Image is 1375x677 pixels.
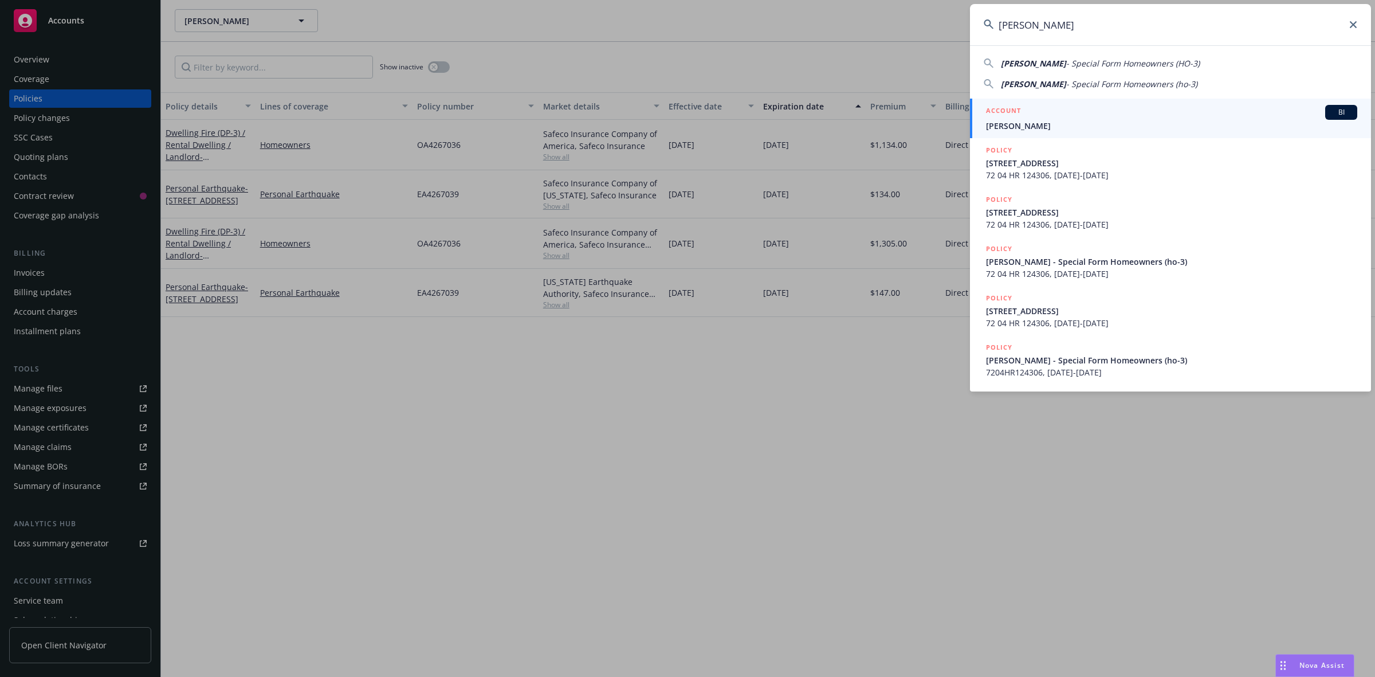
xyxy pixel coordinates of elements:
span: [PERSON_NAME] - Special Form Homeowners (ho-3) [986,354,1357,366]
span: 7204HR124306, [DATE]-[DATE] [986,366,1357,378]
span: [PERSON_NAME] [1001,79,1066,89]
a: ACCOUNTBI[PERSON_NAME] [970,99,1371,138]
h5: POLICY [986,194,1012,205]
span: - Special Form Homeowners (ho-3) [1066,79,1197,89]
h5: POLICY [986,292,1012,304]
h5: ACCOUNT [986,105,1021,119]
span: 72 04 HR 124306, [DATE]-[DATE] [986,268,1357,280]
h5: POLICY [986,342,1012,353]
span: [PERSON_NAME] [986,120,1357,132]
h5: POLICY [986,144,1012,156]
span: [STREET_ADDRESS] [986,305,1357,317]
span: BI [1330,107,1353,118]
a: POLICY[STREET_ADDRESS]72 04 HR 124306, [DATE]-[DATE] [970,187,1371,237]
span: 72 04 HR 124306, [DATE]-[DATE] [986,317,1357,329]
span: - Special Form Homeowners (HO-3) [1066,58,1200,69]
span: 72 04 HR 124306, [DATE]-[DATE] [986,218,1357,230]
div: Drag to move [1276,655,1290,676]
a: POLICY[STREET_ADDRESS]72 04 HR 124306, [DATE]-[DATE] [970,286,1371,335]
h5: POLICY [986,243,1012,255]
input: Search... [970,4,1371,45]
span: [PERSON_NAME] - Special Form Homeowners (ho-3) [986,256,1357,268]
a: POLICY[STREET_ADDRESS]72 04 HR 124306, [DATE]-[DATE] [970,138,1371,187]
a: POLICY[PERSON_NAME] - Special Form Homeowners (ho-3)72 04 HR 124306, [DATE]-[DATE] [970,237,1371,286]
a: POLICY[PERSON_NAME] - Special Form Homeowners (ho-3)7204HR124306, [DATE]-[DATE] [970,335,1371,385]
span: 72 04 HR 124306, [DATE]-[DATE] [986,169,1357,181]
span: Nova Assist [1299,660,1345,670]
button: Nova Assist [1275,654,1354,677]
span: [PERSON_NAME] [1001,58,1066,69]
span: [STREET_ADDRESS] [986,157,1357,169]
span: [STREET_ADDRESS] [986,206,1357,218]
